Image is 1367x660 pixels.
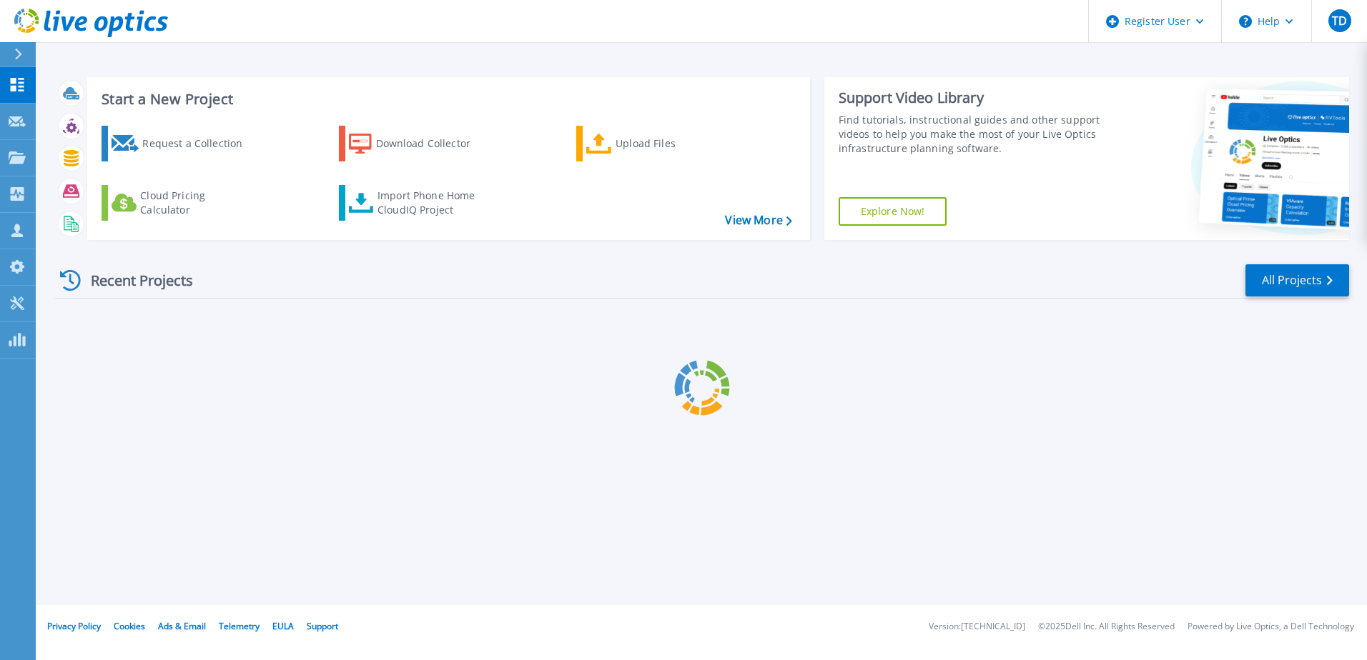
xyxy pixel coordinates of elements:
a: Support [307,620,338,632]
div: Download Collector [376,129,490,158]
div: Cloud Pricing Calculator [140,189,255,217]
a: Download Collector [339,126,498,161]
div: Support Video Library [839,89,1106,107]
li: Version: [TECHNICAL_ID] [929,622,1025,631]
a: All Projects [1245,264,1349,296]
div: Request a Collection [142,129,257,158]
a: Ads & Email [158,620,206,632]
div: Upload Files [616,129,730,158]
div: Recent Projects [55,263,212,298]
h3: Start a New Project [102,91,791,107]
li: © 2025 Dell Inc. All Rights Reserved [1038,622,1175,631]
a: Privacy Policy [47,620,101,632]
a: Explore Now! [839,197,947,226]
a: Request a Collection [102,126,261,161]
div: Find tutorials, instructional guides and other support videos to help you make the most of your L... [839,113,1106,156]
a: Upload Files [576,126,736,161]
div: Import Phone Home CloudIQ Project [377,189,489,217]
span: TD [1332,15,1347,26]
a: Cookies [114,620,145,632]
a: Telemetry [219,620,260,632]
a: Cloud Pricing Calculator [102,185,261,221]
li: Powered by Live Optics, a Dell Technology [1188,622,1354,631]
a: EULA [272,620,294,632]
a: View More [725,214,791,227]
